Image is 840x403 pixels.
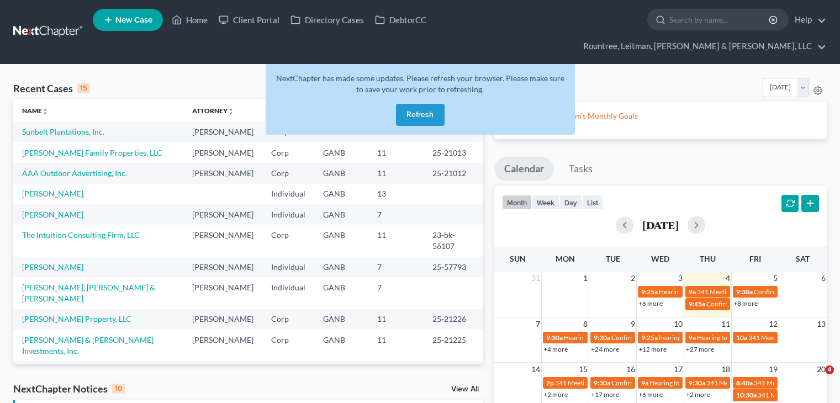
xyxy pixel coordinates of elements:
span: 12 [768,317,779,331]
td: 7 [368,257,424,277]
span: 19 [768,363,779,376]
td: Corp [262,163,314,183]
span: 10 [673,317,684,331]
span: Hearing for [649,379,683,387]
td: GANB [314,362,368,382]
a: Help [789,10,826,30]
a: Rountree, Leitman, [PERSON_NAME] & [PERSON_NAME], LLC [578,36,826,56]
a: Sunbelt Plantations, Inc. [22,127,104,136]
td: 25-53099 [424,362,483,382]
span: NextChapter has made some updates. Please refresh your browser. Please make sure to save your wor... [276,73,564,94]
a: Calendar [494,157,554,181]
a: Attorneyunfold_more [192,107,234,115]
i: unfold_more [42,108,49,115]
span: 10a [736,333,747,342]
span: 9a [641,379,648,387]
span: 9:25a [641,333,658,342]
span: 18 [720,363,731,376]
td: [PERSON_NAME] [183,362,262,382]
span: 341 Meeting for [706,379,753,387]
span: New Case [115,16,152,24]
span: Fri [749,254,761,263]
span: Hearing for [564,333,597,342]
span: 6 [820,272,827,285]
a: Nameunfold_more [22,107,49,115]
td: 11 [368,225,424,256]
a: Tasks [559,157,603,181]
span: 20 [816,363,827,376]
a: Client Portal [213,10,285,30]
span: 4 [825,365,834,374]
td: GANB [314,257,368,277]
span: Confirmation Hearing for [PERSON_NAME] Bass [611,333,752,342]
td: 25-57793 [424,257,483,277]
td: GANB [314,277,368,309]
span: Sun [510,254,526,263]
td: [PERSON_NAME] [183,163,262,183]
a: +12 more [638,345,667,353]
span: 8 [582,317,589,331]
td: GANB [314,184,368,204]
a: [PERSON_NAME], [PERSON_NAME] & [PERSON_NAME] [22,283,155,303]
span: 1 [582,272,589,285]
span: 8:40a [736,379,753,387]
a: Directory Cases [285,10,369,30]
td: 25-21012 [424,163,483,183]
span: 341 Meeting for [PERSON_NAME] [697,288,796,296]
td: Individual [262,277,314,309]
a: +24 more [591,345,619,353]
input: Search by name... [669,9,770,30]
a: View All [451,385,479,393]
span: Tue [606,254,620,263]
iframe: Intercom live chat [802,365,829,392]
span: 17 [673,363,684,376]
div: 10 [112,384,125,394]
span: Confirmation Hearing for [PERSON_NAME] [611,379,738,387]
a: [PERSON_NAME] Property, LLC [22,314,131,324]
td: [PERSON_NAME] [183,277,262,309]
span: 16 [625,363,636,376]
span: 5 [772,272,779,285]
span: 9:30a [689,379,705,387]
td: Corp [262,225,314,256]
h2: [DATE] [642,219,679,231]
td: [PERSON_NAME] [183,142,262,163]
td: [PERSON_NAME] [183,204,262,225]
button: month [502,195,532,210]
td: GANB [314,142,368,163]
span: 9a [689,288,696,296]
span: 9:30a [736,288,753,296]
p: Please setup your Firm's Monthly Goals [503,110,818,121]
td: GANB [314,309,368,330]
a: +27 more [686,345,714,353]
span: Sat [796,254,810,263]
span: 9 [630,317,636,331]
a: [PERSON_NAME] [22,262,83,272]
td: 11 [368,309,424,330]
span: Mon [556,254,575,263]
td: [PERSON_NAME] [183,225,262,256]
button: list [582,195,603,210]
span: 9:30a [546,333,563,342]
span: 2 [630,272,636,285]
td: 25-21013 [424,142,483,163]
a: +4 more [543,345,568,353]
td: 7 [368,204,424,225]
td: GANB [314,163,368,183]
span: 9:30a [594,379,610,387]
span: 9a [689,333,696,342]
span: 4 [725,272,731,285]
td: 11 [368,142,424,163]
span: 9:25a [641,288,658,296]
span: 31 [530,272,541,285]
td: GANB [314,225,368,256]
td: 11 [368,163,424,183]
td: 11 [368,362,424,382]
a: Home [166,10,213,30]
td: Individual [262,257,314,277]
a: +2 more [686,390,710,399]
td: Individual [262,184,314,204]
a: +17 more [591,390,619,399]
td: Corp [262,309,314,330]
span: Confirmation Hearing [706,300,770,308]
